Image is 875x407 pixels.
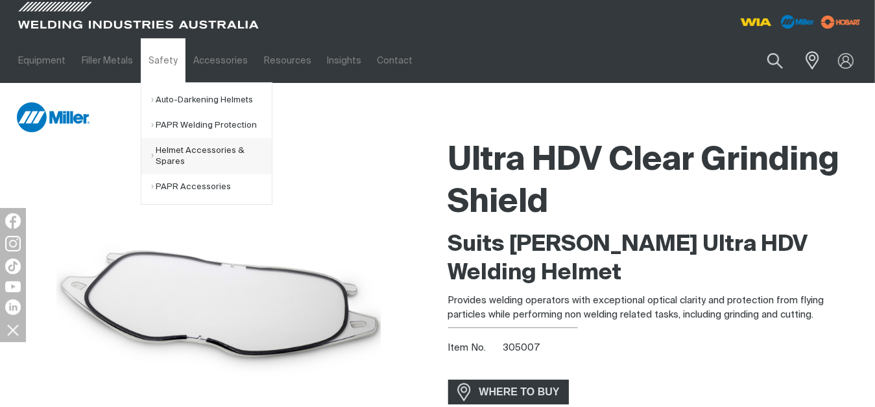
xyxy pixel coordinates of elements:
[448,231,865,323] div: Provides welding operators with exceptional optical clarity and protection from flying particles ...
[10,38,73,83] a: Equipment
[448,140,865,224] h1: Ultra HDV Clear Grinding Shield
[448,231,865,288] h2: Suits [PERSON_NAME] Ultra HDV Welding Helmet
[10,38,651,83] nav: Main
[151,87,272,113] a: Auto-Darkening Helmets
[5,299,21,315] img: LinkedIn
[5,259,21,274] img: TikTok
[503,343,540,353] span: 305007
[151,138,272,174] a: Helmet Accessories & Spares
[2,319,24,341] img: hide socials
[471,382,568,402] span: WHERE TO BUY
[369,38,420,83] a: Contact
[319,38,369,83] a: Insights
[448,380,569,404] a: WHERE TO BUY
[256,38,319,83] a: Resources
[151,113,272,138] a: PAPR Welding Protection
[73,38,140,83] a: Filler Metals
[5,213,21,229] img: Facebook
[737,45,797,76] input: Product name or item number...
[753,45,797,76] button: Search products
[5,281,21,292] img: YouTube
[141,82,272,205] ul: Safety Submenu
[186,38,256,83] a: Accessories
[817,12,865,32] img: miller
[151,174,272,200] a: PAPR Accessories
[5,236,21,251] img: Instagram
[448,341,501,356] span: Item No.
[141,38,186,83] a: Safety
